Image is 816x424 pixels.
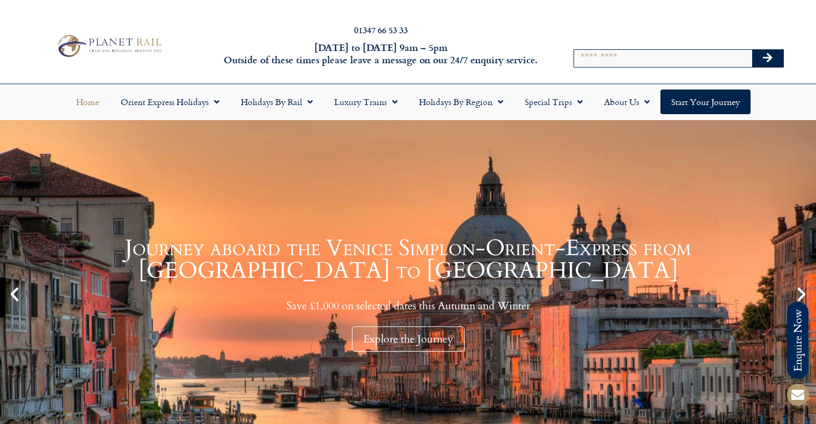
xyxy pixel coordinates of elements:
a: Home [65,90,110,114]
a: About Us [593,90,660,114]
p: Save £1,000 on selected dates this Autumn and Winter [27,299,789,313]
h6: [DATE] to [DATE] 9am – 5pm Outside of these times please leave a message on our 24/7 enquiry serv... [220,41,541,66]
a: Start your Journey [660,90,751,114]
div: Next slide [792,285,811,303]
h1: Journey aboard the Venice Simplon-Orient-Express from [GEOGRAPHIC_DATA] to [GEOGRAPHIC_DATA] [27,237,789,282]
img: Planet Rail Train Holidays Logo [53,32,165,59]
a: Holidays by Region [408,90,514,114]
nav: Menu [5,90,811,114]
div: Explore the Journey [352,326,465,352]
a: Holidays by Rail [230,90,324,114]
a: Special Trips [514,90,593,114]
a: Orient Express Holidays [110,90,230,114]
a: 01347 66 53 33 [354,24,408,36]
button: Search [752,50,783,67]
a: Luxury Trains [324,90,408,114]
div: Previous slide [5,285,24,303]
